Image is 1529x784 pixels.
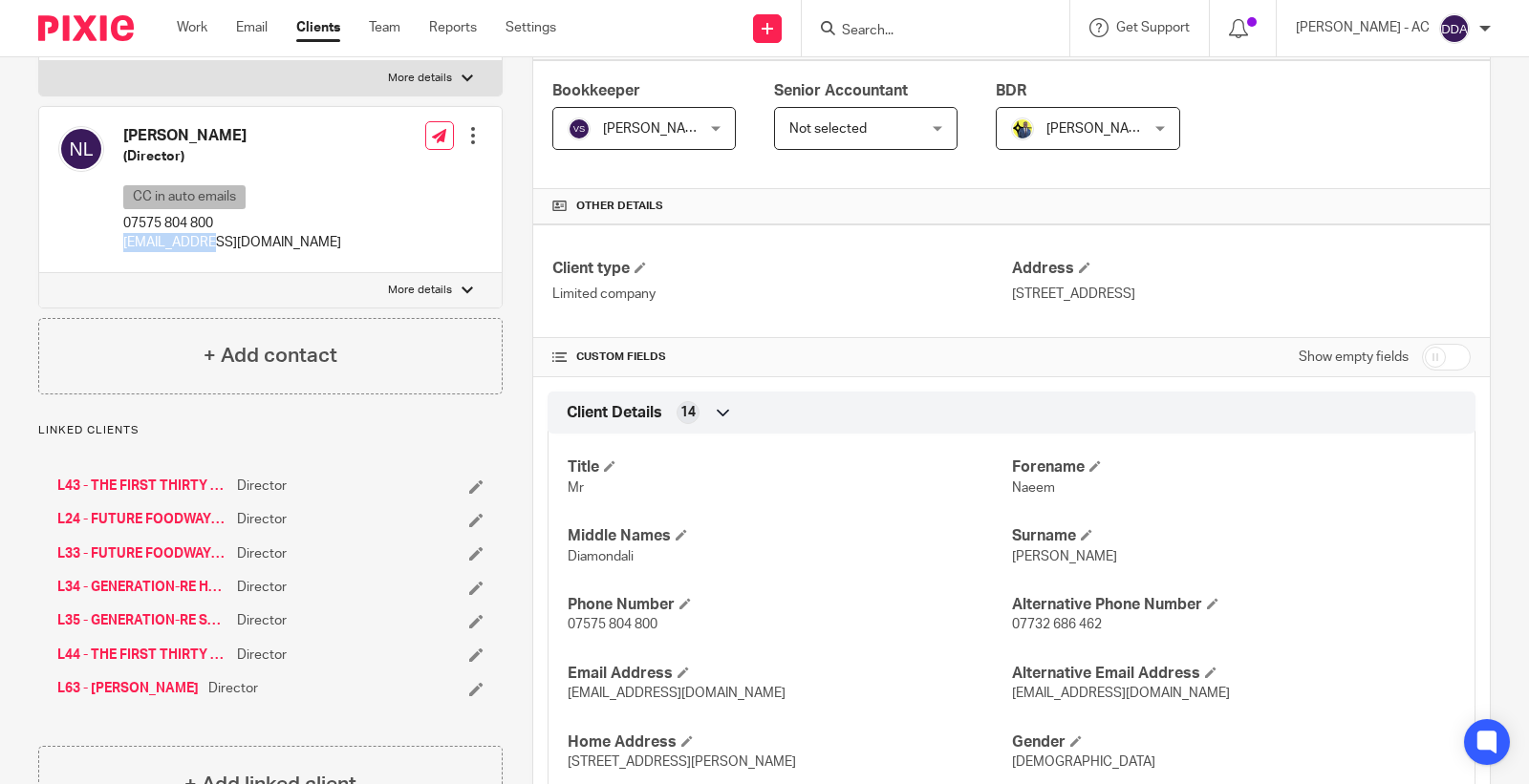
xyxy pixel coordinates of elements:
[568,755,796,769] span: [STREET_ADDRESS][PERSON_NAME]
[568,550,634,563] span: Diamondali
[603,122,708,136] span: [PERSON_NAME]
[58,126,104,172] img: svg%3E
[204,341,337,371] h4: + Add contact
[1012,732,1455,752] h4: Gender
[429,18,477,37] a: Reports
[680,403,696,422] span: 14
[237,510,287,529] span: Director
[57,578,227,597] a: L34 - GENERATION-RE HOLDINGS LIMITED
[1296,18,1430,37] p: [PERSON_NAME] - AC
[123,233,341,252] p: [EMAIL_ADDRESS][DOMAIN_NAME]
[57,510,227,529] a: L24 - FUTURE FOODWAYS HOLDINGS LIMITED
[1299,348,1409,367] label: Show empty fields
[506,18,556,37] a: Settings
[1046,122,1152,136] span: [PERSON_NAME]
[774,83,908,98] span: Senior Accountant
[38,423,503,438] p: Linked clients
[1012,259,1471,279] h4: Address
[1012,755,1155,769] span: [DEMOGRAPHIC_DATA]
[552,285,1011,304] p: Limited company
[567,403,662,423] span: Client Details
[840,23,1012,40] input: Search
[568,618,657,631] span: 07575 804 800
[568,595,1011,615] h4: Phone Number
[1012,687,1230,700] span: [EMAIL_ADDRESS][DOMAIN_NAME]
[1012,526,1455,546] h4: Surname
[1012,550,1117,563] span: [PERSON_NAME]
[568,732,1011,752] h4: Home Address
[568,526,1011,546] h4: Middle Names
[789,122,867,136] span: Not selected
[237,611,287,630] span: Director
[552,350,1011,365] h4: CUSTOM FIELDS
[388,283,452,298] p: More details
[237,477,287,496] span: Director
[123,214,341,233] p: 07575 804 800
[369,18,400,37] a: Team
[552,259,1011,279] h4: Client type
[568,117,591,140] img: svg%3E
[177,18,207,37] a: Work
[123,126,341,146] h4: [PERSON_NAME]
[57,679,199,698] a: L63 - [PERSON_NAME]
[1012,595,1455,615] h4: Alternative Phone Number
[57,544,227,563] a: L33 - FUTURE FOODWAYS CLUB LIMITED
[996,83,1026,98] span: BDR
[568,664,1011,684] h4: Email Address
[1012,457,1455,477] h4: Forename
[1012,664,1455,684] h4: Alternative Email Address
[1011,117,1034,140] img: Dennis-Starbridge.jpg
[57,646,227,665] a: L44 - THE FIRST THIRTY VENTURES - ANTLERBIO LTD
[237,578,287,597] span: Director
[1012,618,1102,631] span: 07732 686 462
[208,679,258,698] span: Director
[1116,21,1190,34] span: Get Support
[123,147,341,166] h5: (Director)
[1439,13,1470,44] img: svg%3E
[57,477,227,496] a: L43 - THE FIRST THIRTY VENTURES - CERVE LIMITED
[1012,285,1471,304] p: [STREET_ADDRESS]
[38,15,134,41] img: Pixie
[237,544,287,563] span: Director
[296,18,340,37] a: Clients
[388,71,452,86] p: More details
[552,83,640,98] span: Bookkeeper
[568,687,786,700] span: [EMAIL_ADDRESS][DOMAIN_NAME]
[1012,481,1055,495] span: Naeem
[568,457,1011,477] h4: Title
[123,185,246,209] p: CC in auto emails
[236,18,268,37] a: Email
[57,611,227,630] a: L35 - GENERATION-RE SERVICES LIMITED
[237,646,287,665] span: Director
[568,481,584,495] span: Mr
[576,199,663,214] span: Other details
